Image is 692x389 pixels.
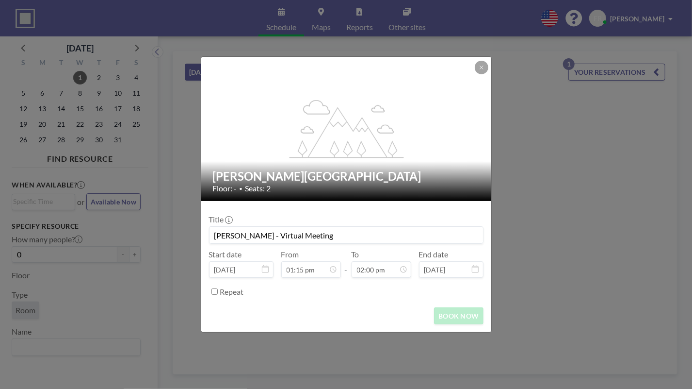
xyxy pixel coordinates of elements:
label: From [281,250,299,259]
button: BOOK NOW [434,307,483,324]
label: Repeat [220,287,244,297]
input: Flannery's reservation [209,227,483,243]
label: End date [419,250,449,259]
span: Seats: 2 [245,184,271,193]
h2: [PERSON_NAME][GEOGRAPHIC_DATA] [213,169,481,184]
span: • [240,185,243,192]
g: flex-grow: 1.2; [289,99,403,157]
label: Title [209,215,232,224]
span: - [345,253,348,274]
label: To [352,250,359,259]
label: Start date [209,250,242,259]
span: Floor: - [213,184,237,193]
